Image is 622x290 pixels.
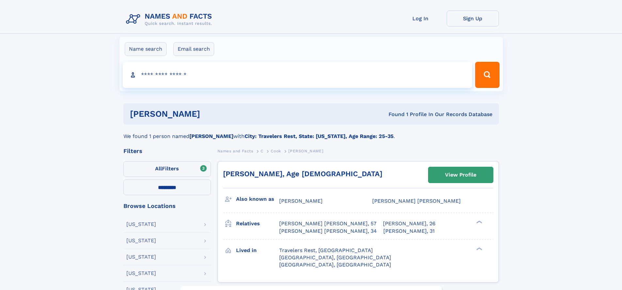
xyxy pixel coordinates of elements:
span: [GEOGRAPHIC_DATA], [GEOGRAPHIC_DATA] [279,254,391,261]
label: Name search [125,42,167,56]
a: Cook [271,147,281,155]
span: All [155,165,162,172]
div: We found 1 person named with . [123,125,499,140]
label: Filters [123,161,211,177]
a: View Profile [428,167,493,183]
span: Cook [271,149,281,153]
div: ❯ [475,247,483,251]
h3: Lived in [236,245,279,256]
input: search input [123,62,472,88]
div: [US_STATE] [126,271,156,276]
h3: Relatives [236,218,279,229]
div: Browse Locations [123,203,211,209]
span: [PERSON_NAME] [PERSON_NAME] [372,198,461,204]
button: Search Button [475,62,499,88]
a: Sign Up [447,10,499,26]
a: Log In [394,10,447,26]
span: [GEOGRAPHIC_DATA], [GEOGRAPHIC_DATA] [279,262,391,268]
b: City: Travelers Rest, State: [US_STATE], Age Range: 25-35 [245,133,393,139]
a: C [261,147,263,155]
div: [US_STATE] [126,222,156,227]
a: [PERSON_NAME] [PERSON_NAME], 57 [279,220,376,227]
span: [PERSON_NAME] [288,149,323,153]
a: [PERSON_NAME], 26 [383,220,436,227]
span: Travelers Rest, [GEOGRAPHIC_DATA] [279,247,373,253]
div: Found 1 Profile In Our Records Database [294,111,492,118]
div: View Profile [445,167,476,182]
a: Names and Facts [217,147,253,155]
a: [PERSON_NAME], Age [DEMOGRAPHIC_DATA] [223,170,382,178]
div: Filters [123,148,211,154]
span: C [261,149,263,153]
h3: Also known as [236,194,279,205]
div: [US_STATE] [126,254,156,260]
a: [PERSON_NAME], 31 [383,228,435,235]
div: ❯ [475,220,483,224]
span: [PERSON_NAME] [279,198,323,204]
b: [PERSON_NAME] [189,133,233,139]
div: [US_STATE] [126,238,156,243]
h1: [PERSON_NAME] [130,110,295,118]
a: [PERSON_NAME] [PERSON_NAME], 34 [279,228,377,235]
img: Logo Names and Facts [123,10,217,28]
label: Email search [173,42,214,56]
